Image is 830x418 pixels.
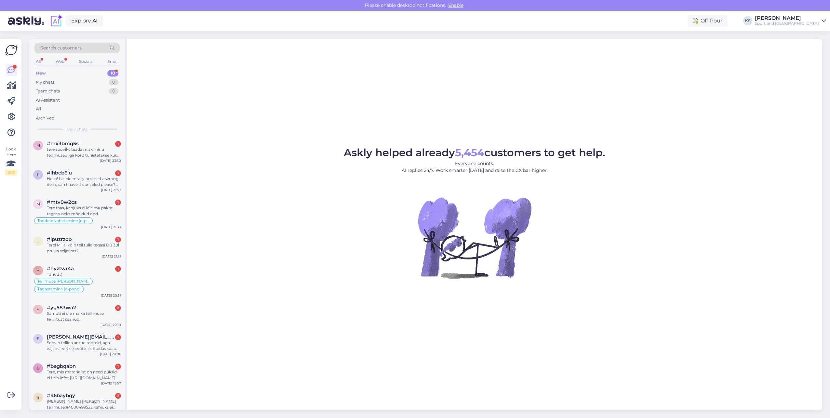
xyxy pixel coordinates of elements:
div: [DATE] 20:06 [100,352,121,356]
div: Team chats [36,88,60,94]
span: #yg583wa2 [47,305,76,311]
div: [DATE] 19:57 [101,381,121,386]
div: New [36,70,46,77]
span: Askly helped already customers to get help. [344,146,605,159]
div: 0 [109,88,118,94]
div: Tere! Millal võib teil tulla tagasi DB 30l pruun seljakott? [47,242,121,254]
div: [DATE] 20:10 [100,322,121,327]
span: y [37,307,39,312]
div: 2 / 3 [5,170,17,175]
div: 1 [115,200,121,205]
span: m [36,143,40,148]
div: Archived [36,115,55,121]
span: l [37,172,39,177]
div: Soovin tellida antud tooteid, aga vajan arvet ettevõttele. Kuidas saab tellida? [47,340,121,352]
div: Web [54,57,66,66]
div: Look Here [5,146,17,175]
span: New chats [67,126,87,132]
span: #begbqabn [47,363,76,369]
img: Askly Logo [5,44,18,56]
span: #mtv0w2cs [47,199,77,205]
b: 5,454 [455,146,484,159]
div: [DATE] 20:51 [101,293,121,298]
div: 1 [115,364,121,369]
div: 1 [115,237,121,243]
div: [DATE] 23:50 [100,158,121,163]
span: Toodete vahetamine (e-pood) [37,219,89,223]
div: [DATE] 21:57 [101,188,121,192]
div: 0 [109,79,118,86]
span: e [37,336,39,341]
span: Tellimuse [PERSON_NAME] info [37,279,89,283]
div: My chats [36,79,54,86]
span: 4 [37,395,39,400]
a: Explore AI [66,15,103,26]
div: Tere, mis materialist on need püksid-ei Leia infot [URL][DOMAIN_NAME] [47,369,121,381]
span: #ipuzrzqo [47,236,72,242]
div: Samuti ei ole ma ka tellimuse kinnitust saanud. [47,311,121,322]
a: [PERSON_NAME]Sportland [GEOGRAPHIC_DATA] [755,16,826,26]
div: KS [743,16,752,25]
span: h [36,268,40,273]
div: 1 [115,170,121,176]
div: tere sooviks teada misk minu tellimused iga kord tuhistatakse kui ma need ara tellin [PERSON_NAME... [47,146,121,158]
div: [PERSON_NAME] [755,16,819,21]
span: i [37,239,39,244]
div: 10 [107,70,118,77]
div: AI Assistant [36,97,60,104]
img: explore-ai [49,14,63,28]
span: #lhbcb6lu [47,170,72,176]
div: 1 [115,266,121,272]
span: evelin.rannast@gmail.com [47,334,114,340]
span: m [36,202,40,206]
div: [DATE] 21:31 [102,254,121,259]
span: b [37,366,40,370]
span: #mx3bmq5s [47,141,79,146]
div: Off-hour [688,15,728,27]
div: Tere taas, kahjuks ei leia ma pakist tagastuseks mõeldud dpd tagastussilti. Kuidas ma siis saan p... [47,205,121,217]
div: 1 [115,334,121,340]
div: Socials [78,57,94,66]
p: Everyone counts. AI replies 24/7. Work smarter [DATE] and raise the CX bar higher. [344,160,605,174]
span: Search customers [40,45,82,51]
div: 2 [115,393,121,399]
div: All [36,106,41,112]
div: [DATE] 21:33 [101,225,121,230]
div: 2 [115,305,121,311]
div: Tänud :) [47,272,121,277]
div: [PERSON_NAME] [PERSON_NAME] tellimuse #4000499522,kahjuks ei sisaldanud see tellitud sokke. Pakis... [47,398,121,410]
div: Sportland [GEOGRAPHIC_DATA] [755,21,819,26]
span: #hyztwr4a [47,266,74,272]
span: Enable [446,2,465,8]
div: 1 [115,141,121,147]
div: All [34,57,42,66]
span: Tagastamine (e-pood) [37,287,81,291]
span: #46baybqy [47,393,75,398]
div: Hello! I accidentally ordered a wrong item, can I have it canceled please? Order number #40004999... [47,176,121,188]
img: No Chat active [416,179,533,296]
div: Email [106,57,120,66]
